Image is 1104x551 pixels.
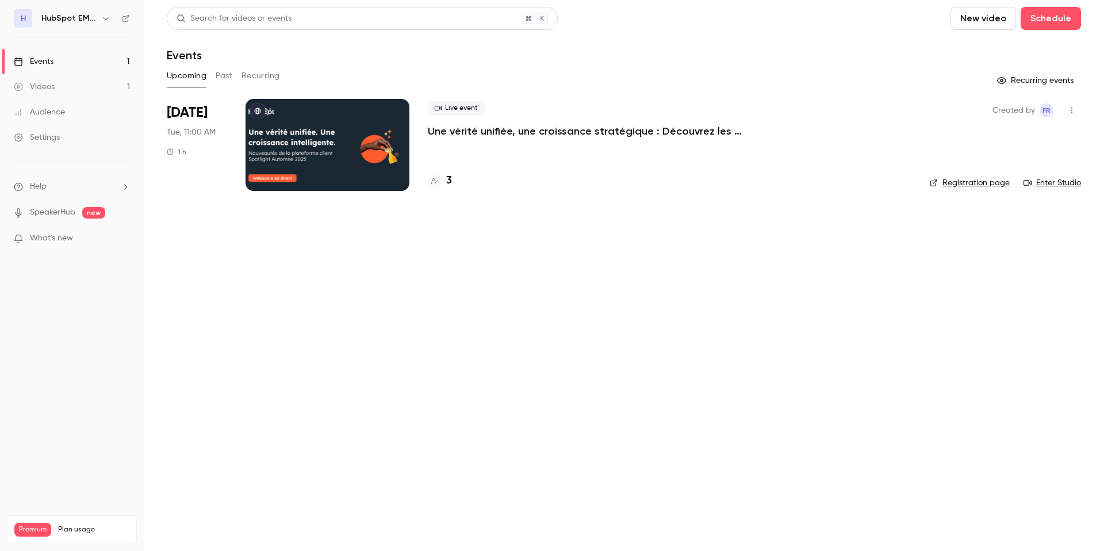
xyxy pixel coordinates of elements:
div: Oct 7 Tue, 11:00 AM (Europe/Paris) [167,99,227,191]
span: new [82,207,105,219]
h6: HubSpot EMEA FR [41,13,97,24]
h4: 3 [446,173,452,189]
div: Search for videos or events [177,13,292,25]
button: Past [216,67,232,85]
a: Une vérité unifiée, une croissance stratégique : Découvrez les nouveautés du Spotlight - Automne ... [428,124,773,138]
a: SpeakerHub [30,206,75,219]
span: Plan usage [58,525,129,534]
span: Live event [428,101,485,115]
span: fR [1042,104,1051,117]
button: Schedule [1021,7,1081,30]
div: Videos [14,81,55,93]
span: Tue, 11:00 AM [167,127,216,138]
li: help-dropdown-opener [14,181,130,193]
button: Recurring events [992,71,1081,90]
div: Events [14,56,53,67]
button: Recurring [241,67,280,85]
span: Help [30,181,47,193]
span: Premium [14,523,51,537]
span: What's new [30,232,73,244]
span: fabien Rabusseau [1040,104,1053,117]
a: Registration page [930,177,1010,189]
span: [DATE] [167,104,208,122]
div: Settings [14,132,60,143]
h1: Events [167,48,202,62]
span: Created by [992,104,1035,117]
a: Enter Studio [1023,177,1081,189]
button: New video [950,7,1016,30]
div: 1 h [167,147,186,156]
button: Upcoming [167,67,206,85]
span: H [21,13,26,25]
div: Audience [14,106,65,118]
a: 3 [428,173,452,189]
